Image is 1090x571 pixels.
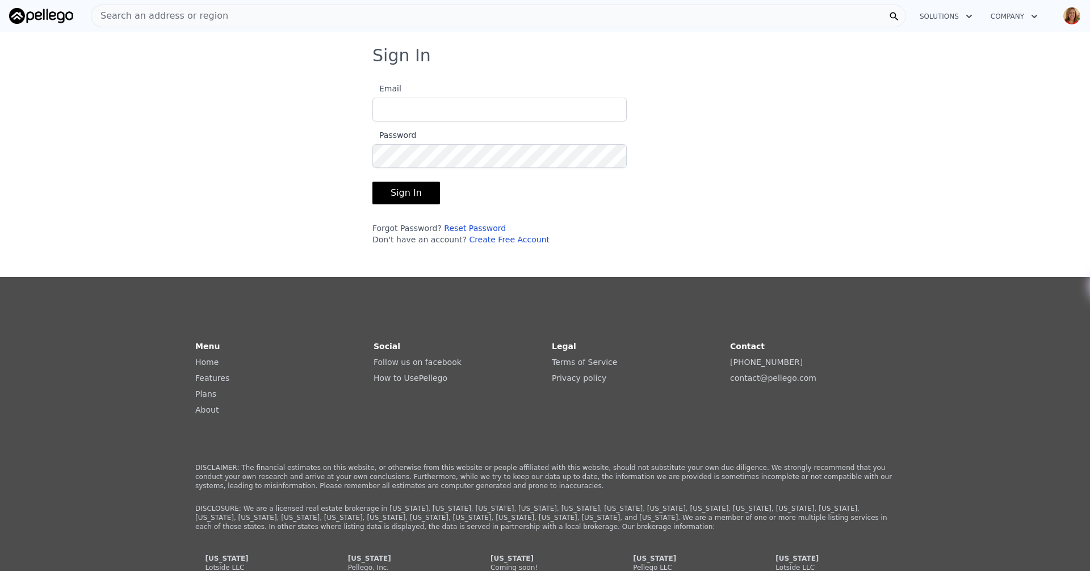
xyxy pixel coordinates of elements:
[9,8,73,24] img: Pellego
[374,373,447,383] a: How to UsePellego
[633,554,742,563] div: [US_STATE]
[372,84,401,93] span: Email
[206,554,315,563] div: [US_STATE]
[372,144,627,168] input: Password
[195,373,229,383] a: Features
[372,131,416,140] span: Password
[552,373,606,383] a: Privacy policy
[195,405,219,414] a: About
[911,6,982,27] button: Solutions
[372,222,627,245] div: Forgot Password? Don't have an account?
[552,342,576,351] strong: Legal
[982,6,1047,27] button: Company
[775,554,884,563] div: [US_STATE]
[552,358,617,367] a: Terms of Service
[374,342,400,351] strong: Social
[491,554,599,563] div: [US_STATE]
[469,235,550,244] a: Create Free Account
[444,224,506,233] a: Reset Password
[195,504,895,531] p: DISCLOSURE: We are a licensed real estate brokerage in [US_STATE], [US_STATE], [US_STATE], [US_ST...
[195,389,216,398] a: Plans
[1063,7,1081,25] img: avatar
[372,45,718,66] h3: Sign In
[195,463,895,490] p: DISCLAIMER: The financial estimates on this website, or otherwise from this website or people aff...
[195,342,220,351] strong: Menu
[372,98,627,121] input: Email
[372,182,440,204] button: Sign In
[195,358,219,367] a: Home
[91,9,228,23] span: Search an address or region
[348,554,457,563] div: [US_STATE]
[730,373,816,383] a: contact@pellego.com
[730,342,765,351] strong: Contact
[730,358,803,367] a: [PHONE_NUMBER]
[374,358,462,367] a: Follow us on facebook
